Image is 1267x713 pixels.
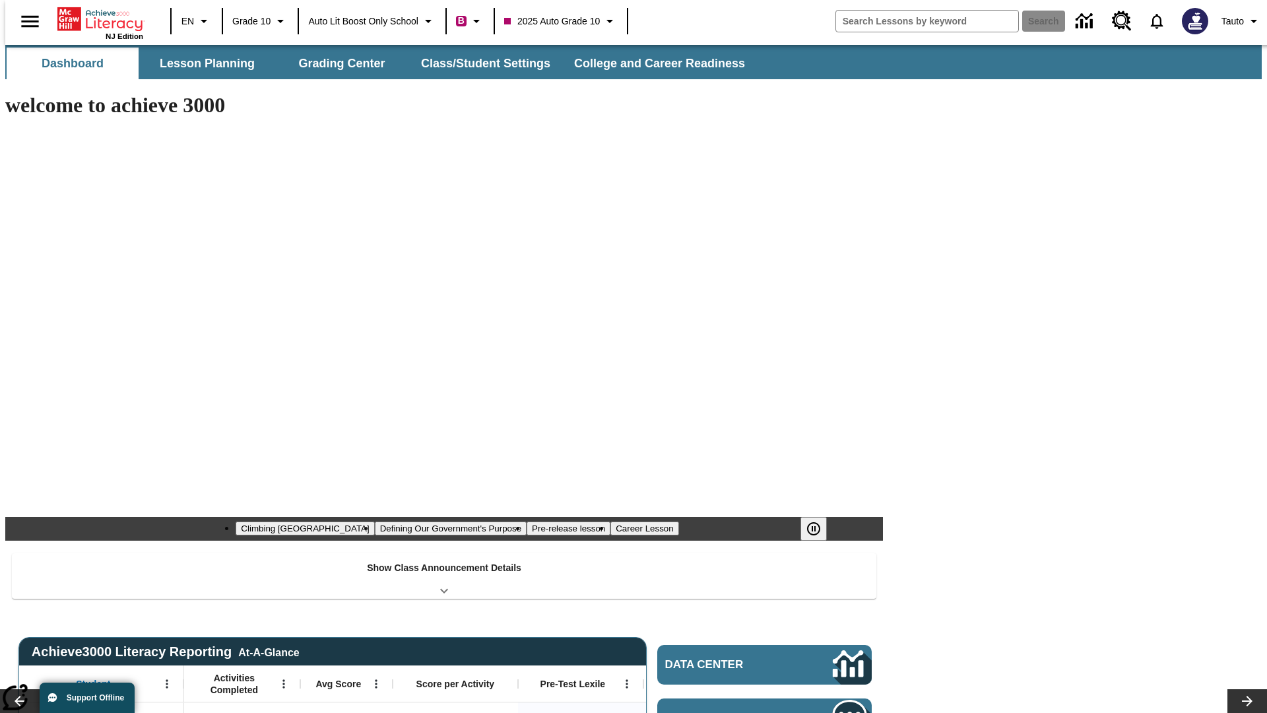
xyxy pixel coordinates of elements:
button: Select a new avatar [1174,4,1216,38]
span: Activities Completed [191,672,278,696]
span: Pre-Test Lexile [540,678,606,690]
span: Student [76,678,110,690]
button: Support Offline [40,683,135,713]
button: Slide 1 Climbing Mount Tai [236,522,374,535]
span: Avg Score [315,678,361,690]
span: B [458,13,465,29]
div: Home [57,5,143,40]
p: Show Class Announcement Details [367,561,521,575]
button: Boost Class color is violet red. Change class color [451,9,490,33]
span: Grade 10 [232,15,271,28]
button: School: Auto Lit Boost only School, Select your school [303,9,441,33]
span: Auto Lit Boost only School [308,15,418,28]
input: search field [836,11,1018,32]
a: Home [57,6,143,32]
button: Lesson Planning [141,48,273,79]
h1: welcome to achieve 3000 [5,93,883,118]
button: Slide 3 Pre-release lesson [527,522,610,535]
div: Pause [800,517,840,541]
button: Grading Center [276,48,408,79]
div: SubNavbar [5,48,757,79]
span: Support Offline [67,693,124,702]
a: Resource Center, Will open in new tab [1104,3,1140,39]
div: Show Class Announcement Details [12,553,876,599]
span: 2025 Auto Grade 10 [504,15,600,28]
button: Open Menu [617,674,637,694]
button: Slide 2 Defining Our Government's Purpose [375,522,527,535]
img: Avatar [1182,8,1208,34]
span: Data Center [665,658,789,671]
button: Pause [800,517,827,541]
span: NJ Edition [106,32,143,40]
button: Lesson carousel, Next [1227,689,1267,713]
button: Slide 4 Career Lesson [610,522,678,535]
button: Profile/Settings [1216,9,1267,33]
button: Open side menu [11,2,49,41]
div: At-A-Glance [238,644,299,659]
a: Notifications [1140,4,1174,38]
span: Tauto [1221,15,1244,28]
button: College and Career Readiness [564,48,756,79]
a: Data Center [657,645,872,685]
button: Class/Student Settings [410,48,561,79]
div: SubNavbar [5,45,1262,79]
span: EN [181,15,194,28]
a: Data Center [1068,3,1104,40]
button: Open Menu [274,674,294,694]
button: Class: 2025 Auto Grade 10, Select your class [499,9,623,33]
button: Open Menu [366,674,386,694]
span: Achieve3000 Literacy Reporting [32,644,300,660]
span: Score per Activity [416,678,495,690]
button: Language: EN, Select a language [176,9,218,33]
button: Open Menu [157,674,177,694]
button: Dashboard [7,48,139,79]
button: Grade: Grade 10, Select a grade [227,9,294,33]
